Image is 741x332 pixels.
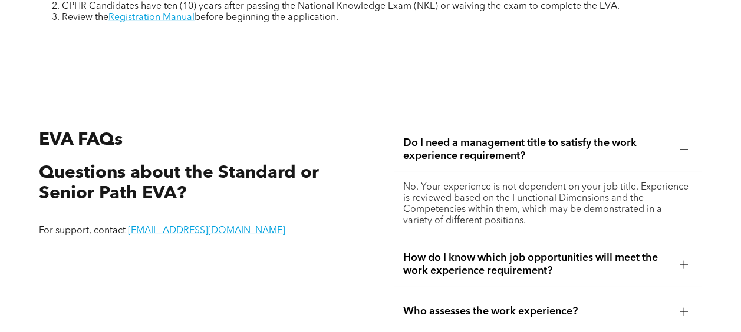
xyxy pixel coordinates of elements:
a: [EMAIL_ADDRESS][DOMAIN_NAME] [128,226,285,235]
li: CPHR Candidates have ten (10) years after passing the National Knowledge Exam (NKE) or waiving th... [62,1,703,12]
a: Registration Manual [108,13,195,22]
span: EVA FAQs [39,131,123,149]
span: For support, contact [39,226,126,235]
span: How do I know which job opportunities will meet the work experience requirement? [403,251,670,277]
span: Who assesses the work experience? [403,305,670,318]
span: Questions about the Standard or Senior Path EVA? [39,164,319,202]
li: Review the before beginning the application. [62,12,703,24]
p: No. Your experience is not dependent on your job title. Experience is reviewed based on the Funct... [403,182,693,227]
span: Do I need a management title to satisfy the work experience requirement? [403,137,670,162]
